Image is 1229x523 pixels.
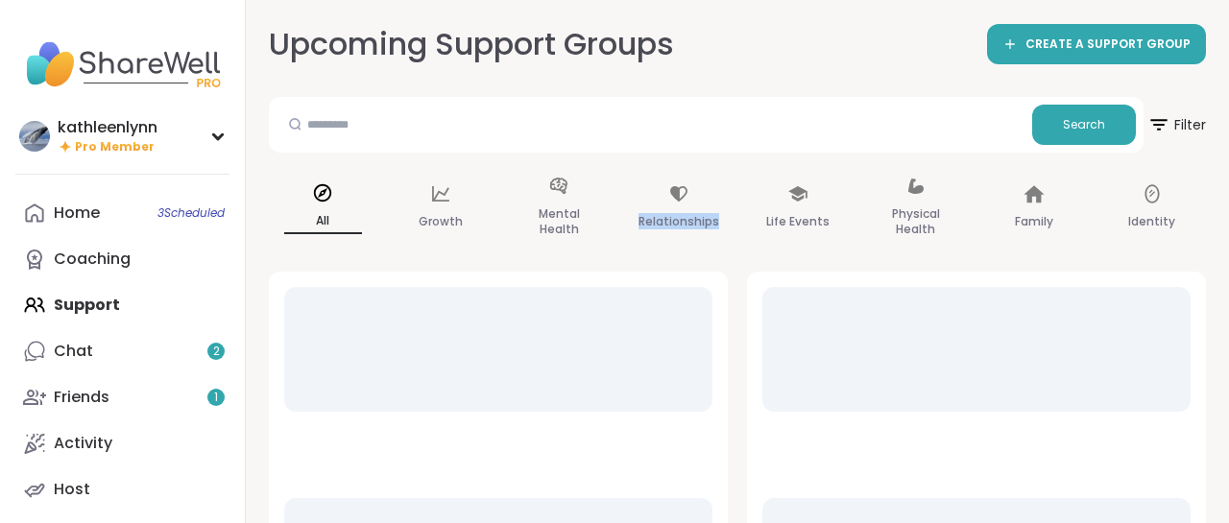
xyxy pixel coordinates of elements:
[58,117,157,138] div: kathleenlynn
[15,236,229,282] a: Coaching
[639,210,719,233] p: Relationships
[269,23,674,66] h2: Upcoming Support Groups
[54,387,109,408] div: Friends
[75,139,155,155] span: Pro Member
[54,479,90,500] div: Host
[54,433,112,454] div: Activity
[15,31,229,98] img: ShareWell Nav Logo
[419,210,463,233] p: Growth
[1032,105,1136,145] button: Search
[1025,36,1191,53] span: CREATE A SUPPORT GROUP
[54,249,131,270] div: Coaching
[1015,210,1053,233] p: Family
[1147,102,1206,148] span: Filter
[15,374,229,420] a: Friends1
[54,341,93,362] div: Chat
[213,344,220,360] span: 2
[15,466,229,512] a: Host
[1147,97,1206,153] button: Filter
[157,205,225,221] span: 3 Scheduled
[15,420,229,466] a: Activity
[1128,210,1175,233] p: Identity
[19,121,50,152] img: kathleenlynn
[284,209,362,234] p: All
[214,390,218,406] span: 1
[54,202,100,224] div: Home
[766,210,830,233] p: Life Events
[987,24,1206,64] a: CREATE A SUPPORT GROUP
[520,202,598,241] p: Mental Health
[15,328,229,374] a: Chat2
[877,202,954,241] p: Physical Health
[1063,116,1105,133] span: Search
[15,190,229,236] a: Home3Scheduled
